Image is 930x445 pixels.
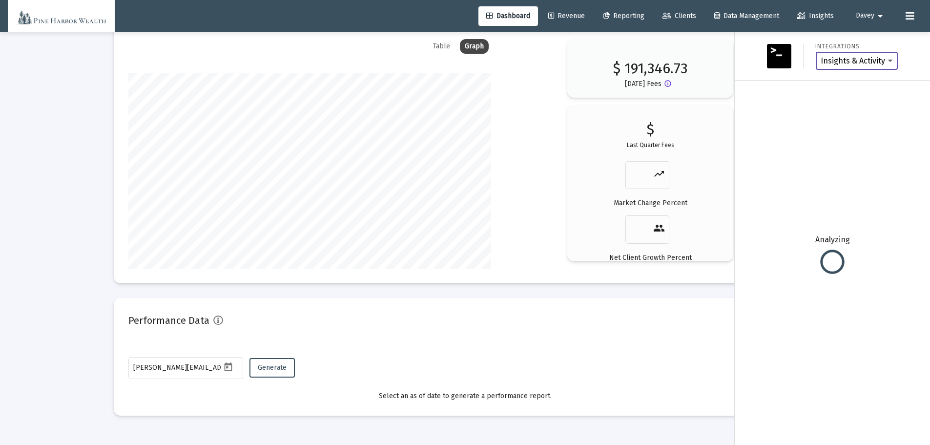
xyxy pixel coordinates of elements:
a: Insights [789,6,842,26]
button: Davey [844,6,898,25]
a: Revenue [540,6,593,26]
span: Clients [662,12,696,20]
span: Reporting [603,12,644,20]
a: Reporting [595,6,652,26]
span: Davey [856,12,874,20]
a: Data Management [706,6,787,26]
span: Data Management [714,12,779,20]
span: Insights [797,12,834,20]
img: Dashboard [15,6,107,26]
a: Dashboard [478,6,538,26]
span: Revenue [548,12,585,20]
span: Dashboard [486,12,530,20]
mat-icon: arrow_drop_down [874,6,886,26]
a: Clients [655,6,704,26]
